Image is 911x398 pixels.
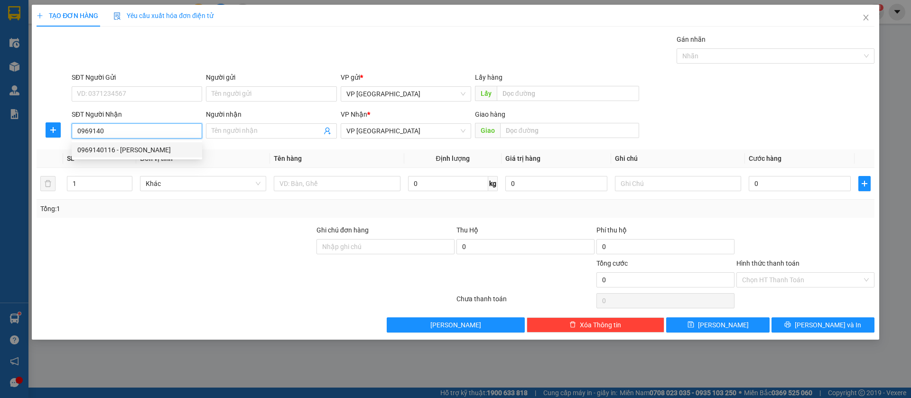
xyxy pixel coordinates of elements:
[40,176,56,191] button: delete
[772,317,874,333] button: printer[PERSON_NAME] và In
[113,12,214,19] span: Yêu cầu xuất hóa đơn điện tử
[37,12,43,19] span: plus
[497,86,639,101] input: Dọc đường
[527,317,665,333] button: deleteXóa Thông tin
[666,317,769,333] button: save[PERSON_NAME]
[72,142,202,157] div: 0969140116 - Lê Bảo
[146,176,260,191] span: Khác
[436,155,470,162] span: Định lượng
[387,317,525,333] button: [PERSON_NAME]
[206,72,336,83] div: Người gửi
[346,124,465,138] span: VP Lộc Ninh
[698,320,749,330] span: [PERSON_NAME]
[67,155,74,162] span: SL
[569,321,576,329] span: delete
[784,321,791,329] span: printer
[475,123,500,138] span: Giao
[37,12,98,19] span: TẠO ĐƠN HÀNG
[324,127,331,135] span: user-add
[615,176,741,191] input: Ghi Chú
[456,226,478,234] span: Thu Hộ
[736,259,799,267] label: Hình thức thanh toán
[688,321,694,329] span: save
[430,320,481,330] span: [PERSON_NAME]
[316,239,455,254] input: Ghi chú đơn hàng
[274,155,302,162] span: Tên hàng
[72,109,202,120] div: SĐT Người Nhận
[580,320,621,330] span: Xóa Thông tin
[488,176,498,191] span: kg
[596,259,628,267] span: Tổng cước
[505,176,607,191] input: 0
[206,109,336,120] div: Người nhận
[858,176,871,191] button: plus
[72,72,202,83] div: SĐT Người Gửi
[341,111,367,118] span: VP Nhận
[862,14,870,21] span: close
[596,225,734,239] div: Phí thu hộ
[113,12,121,20] img: icon
[500,123,639,138] input: Dọc đường
[475,111,505,118] span: Giao hàng
[795,320,861,330] span: [PERSON_NAME] và In
[341,72,471,83] div: VP gửi
[475,74,502,81] span: Lấy hàng
[77,145,196,155] div: 0969140116 - [PERSON_NAME]
[455,294,595,310] div: Chưa thanh toán
[859,180,870,187] span: plus
[749,155,781,162] span: Cước hàng
[40,204,352,214] div: Tổng: 1
[316,226,369,234] label: Ghi chú đơn hàng
[46,126,60,134] span: plus
[677,36,706,43] label: Gán nhãn
[853,5,879,31] button: Close
[274,176,400,191] input: VD: Bàn, Ghế
[346,87,465,101] span: VP Sài Gòn
[611,149,745,168] th: Ghi chú
[505,155,540,162] span: Giá trị hàng
[475,86,497,101] span: Lấy
[46,122,61,138] button: plus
